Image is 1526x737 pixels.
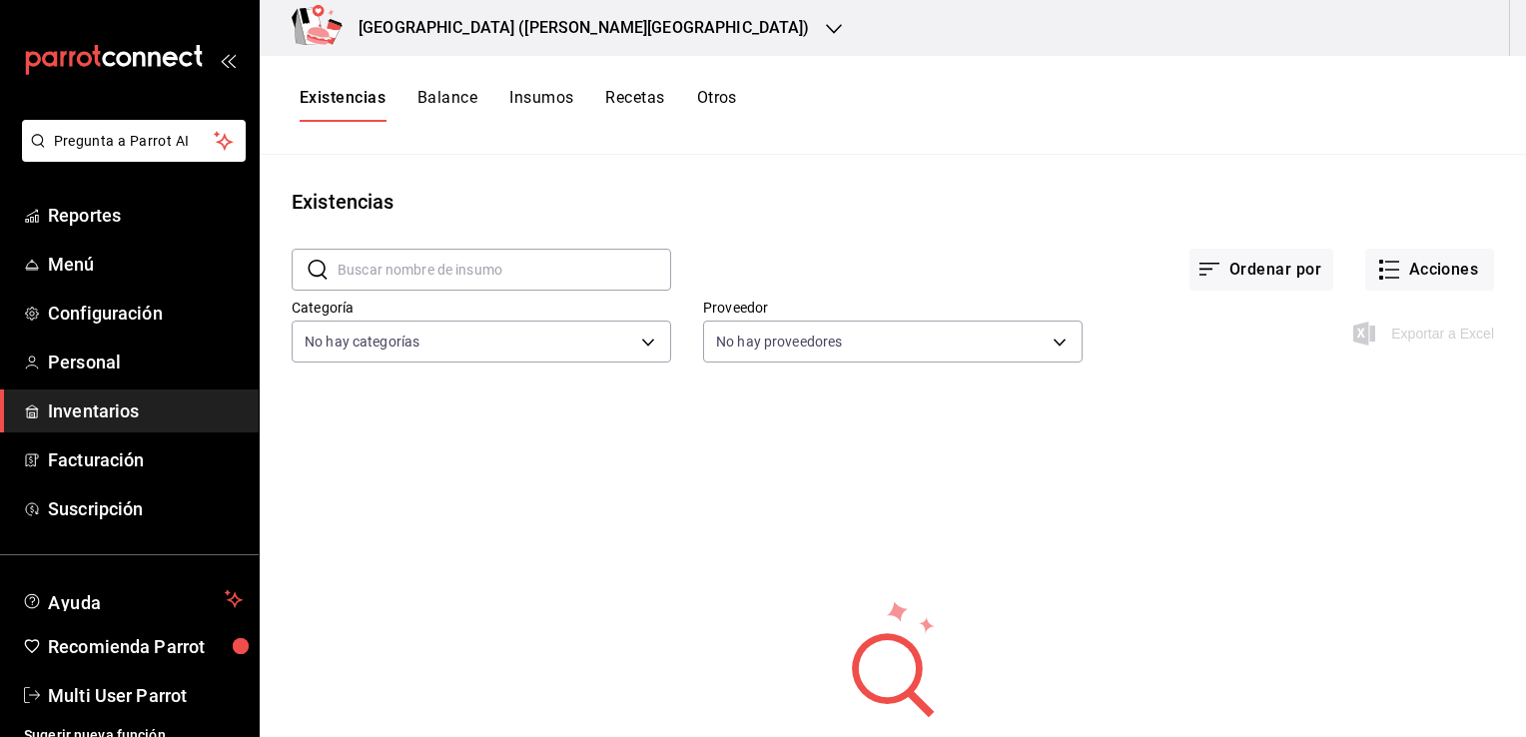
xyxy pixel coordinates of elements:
h3: [GEOGRAPHIC_DATA] ([PERSON_NAME][GEOGRAPHIC_DATA]) [343,16,810,40]
div: Existencias [292,187,393,217]
span: Inventarios [48,397,243,424]
span: Pregunta a Parrot AI [54,131,215,152]
span: Personal [48,349,243,375]
button: open_drawer_menu [220,52,236,68]
button: Existencias [300,88,385,122]
button: Otros [697,88,737,122]
span: No hay proveedores [716,332,842,352]
button: Recetas [605,88,664,122]
span: Facturación [48,446,243,473]
span: Recomienda Parrot [48,633,243,660]
span: Ayuda [48,587,217,611]
span: No hay categorías [305,332,419,352]
span: Menú [48,251,243,278]
label: Proveedor [703,301,1083,315]
span: Configuración [48,300,243,327]
button: Balance [417,88,477,122]
button: Insumos [509,88,573,122]
span: Multi User Parrot [48,682,243,709]
span: Reportes [48,202,243,229]
label: Categoría [292,301,671,315]
button: Ordenar por [1189,249,1333,291]
input: Buscar nombre de insumo [338,250,671,290]
a: Pregunta a Parrot AI [14,145,246,166]
span: Suscripción [48,495,243,522]
button: Acciones [1365,249,1494,291]
button: Pregunta a Parrot AI [22,120,246,162]
div: navigation tabs [300,88,737,122]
